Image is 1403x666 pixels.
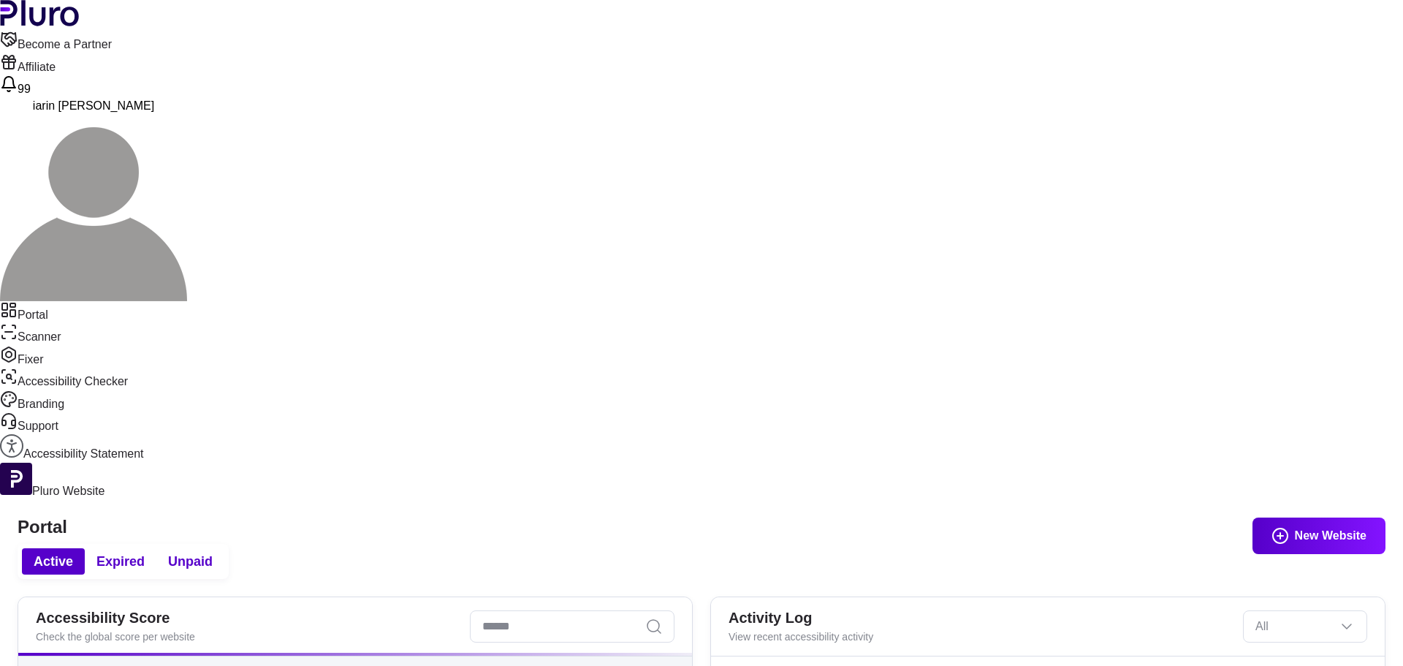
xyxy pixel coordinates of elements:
[729,609,1231,627] h2: Activity Log
[85,548,156,575] button: Expired
[33,99,154,112] span: iarin [PERSON_NAME]
[156,548,224,575] button: Unpaid
[470,610,674,643] input: Search
[1243,610,1367,643] div: Set sorting
[729,629,1231,644] div: View recent accessibility activity
[1252,518,1385,554] button: New Website
[22,548,85,575] button: Active
[96,553,145,570] span: Expired
[168,553,213,570] span: Unpaid
[36,609,458,627] h2: Accessibility Score
[34,553,73,570] span: Active
[36,629,458,644] div: Check the global score per website
[18,83,31,95] span: 99
[18,517,1385,538] h1: Portal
